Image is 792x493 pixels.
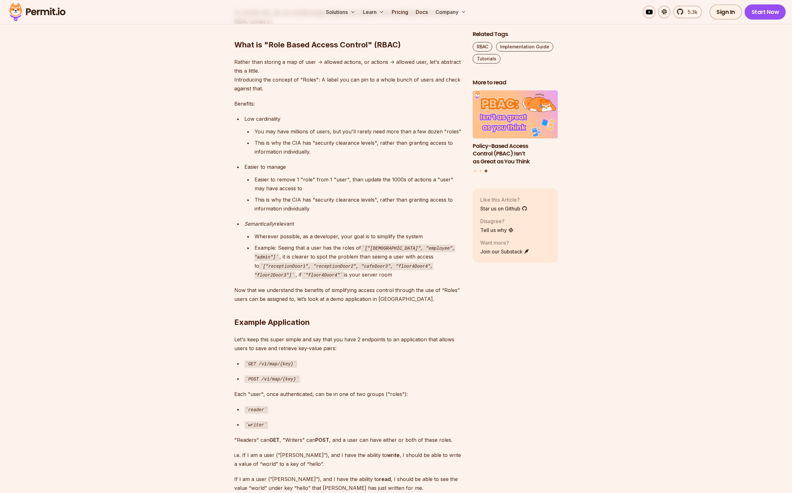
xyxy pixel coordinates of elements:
[244,219,463,228] div: relevant
[244,162,463,171] div: Easier to manage
[234,286,463,303] p: Now that we understand the benefits of simplifying access control through the use of “Roles” user...
[255,243,463,279] div: Example: Seeing that a user has the roles of , it is clearer to spot the problem than seeing a us...
[269,437,279,443] strong: GET
[413,6,430,18] a: Docs
[745,4,786,20] a: Start Now
[244,406,268,414] code: reader
[473,30,558,38] h2: Related Tags
[255,127,463,136] div: You may have millions of users, but you'll rarely need more than a few dozen "roles"
[234,390,463,399] p: Each "user", once authenticated, can be in one of two groups ("roles"):
[389,6,411,18] a: Pricing
[473,90,558,138] img: Policy-Based Access Control (PBAC) Isn’t as Great as You Think
[302,271,344,279] code: "floor4Door4"
[234,99,463,108] p: Benefits:
[473,142,558,165] h3: Policy-Based Access Control (PBAC) Isn’t as Great as You Think
[473,42,492,52] a: RBAC
[474,169,476,172] button: Go to slide 1
[684,8,697,16] span: 5.3k
[234,435,463,444] p: "Readers" can , "Writers" can , and a user can have either or both of these roles.
[387,452,400,458] strong: write
[244,421,268,429] code: writer
[496,42,553,52] a: Implementation Guide
[234,58,463,93] p: Rather than storing a map of user -> allowed actions, or actions -> allowed user, let's abstract ...
[709,4,742,20] a: Sign In
[234,475,463,492] p: If I am a user (”[PERSON_NAME]”), and I have the ability to , I should be able to see the value “...
[673,6,702,18] a: 5.3k
[234,451,463,468] p: i.e. If I am a user (”[PERSON_NAME]”), and I have the ability to , I should be able to write a va...
[255,195,463,213] div: This is why the CIA has "security clearance levels", rather than granting access to information i...
[480,196,527,203] p: Like this Article?
[244,221,274,227] em: Semantically
[379,476,391,482] strong: read
[473,79,558,87] h2: More to read
[473,90,558,166] li: 3 of 3
[255,175,463,193] div: Easier to remove 1 "role" from 1 "user", than update the 1000s of actions a "user" may have acces...
[234,335,463,353] p: Let's keep this super simple and say that you have 2 endpoints to an application that allows user...
[480,239,530,246] p: Want more?
[479,169,482,172] button: Go to slide 2
[473,90,558,166] a: Policy-Based Access Control (PBAC) Isn’t as Great as You ThinkPolicy-Based Access Control (PBAC) ...
[244,114,463,123] div: Low cardinality
[255,232,463,241] div: Wherever possible, as a developer, your goal is to simplify the system
[255,138,463,156] div: This is why the CIA has "security clearance levels", rather than granting access to information i...
[360,6,387,18] button: Learn
[473,54,500,64] a: Tutorials
[433,6,469,18] button: Company
[244,375,300,383] code: POST /v1/map/{key}
[485,169,488,172] button: Go to slide 3
[315,437,329,443] strong: POST
[234,15,463,50] h2: What is "Role Based Access Control" (RBAC)
[480,226,514,234] a: Tell us why
[480,247,530,255] a: Join our Substack
[323,6,358,18] button: Solutions
[255,263,433,279] code: ["receptionDoor1", "receptionDoor2", "cafeDoor3", "floor4Door4", "floor2Door3"]
[480,217,514,225] p: Disagree?
[473,90,558,173] div: Posts
[244,360,298,368] code: GET /v1/map/{key}
[480,204,527,212] a: Star us on Github
[234,292,463,327] h2: Example Application
[6,1,68,23] img: Permit logo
